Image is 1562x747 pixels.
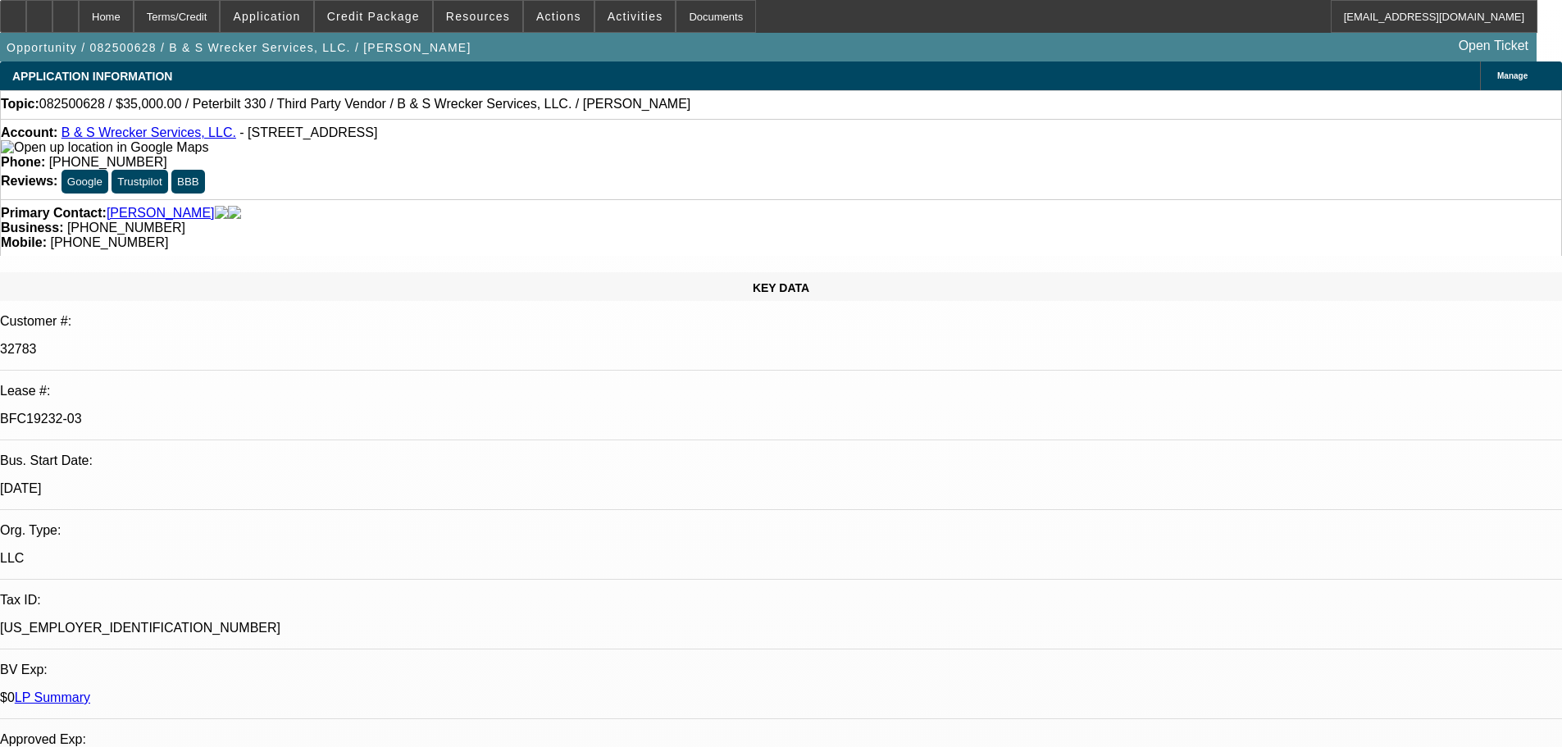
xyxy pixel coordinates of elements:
[215,206,228,221] img: facebook-icon.png
[233,10,300,23] span: Application
[1,155,45,169] strong: Phone:
[446,10,510,23] span: Resources
[7,41,471,54] span: Opportunity / 082500628 / B & S Wrecker Services, LLC. / [PERSON_NAME]
[595,1,676,32] button: Activities
[15,690,90,704] a: LP Summary
[12,70,172,83] span: APPLICATION INFORMATION
[171,170,205,194] button: BBB
[524,1,594,32] button: Actions
[434,1,522,32] button: Resources
[239,125,377,139] span: - [STREET_ADDRESS]
[1,140,208,154] a: View Google Maps
[221,1,312,32] button: Application
[1,125,57,139] strong: Account:
[112,170,167,194] button: Trustpilot
[315,1,432,32] button: Credit Package
[1,140,208,155] img: Open up location in Google Maps
[61,125,236,139] a: B & S Wrecker Services, LLC.
[49,155,167,169] span: [PHONE_NUMBER]
[753,281,809,294] span: KEY DATA
[1,221,63,235] strong: Business:
[1,235,47,249] strong: Mobile:
[1452,32,1535,60] a: Open Ticket
[1497,71,1528,80] span: Manage
[61,170,108,194] button: Google
[1,206,107,221] strong: Primary Contact:
[1,174,57,188] strong: Reviews:
[67,221,185,235] span: [PHONE_NUMBER]
[1,97,39,112] strong: Topic:
[50,235,168,249] span: [PHONE_NUMBER]
[327,10,420,23] span: Credit Package
[39,97,690,112] span: 082500628 / $35,000.00 / Peterbilt 330 / Third Party Vendor / B & S Wrecker Services, LLC. / [PER...
[608,10,663,23] span: Activities
[536,10,581,23] span: Actions
[228,206,241,221] img: linkedin-icon.png
[107,206,215,221] a: [PERSON_NAME]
